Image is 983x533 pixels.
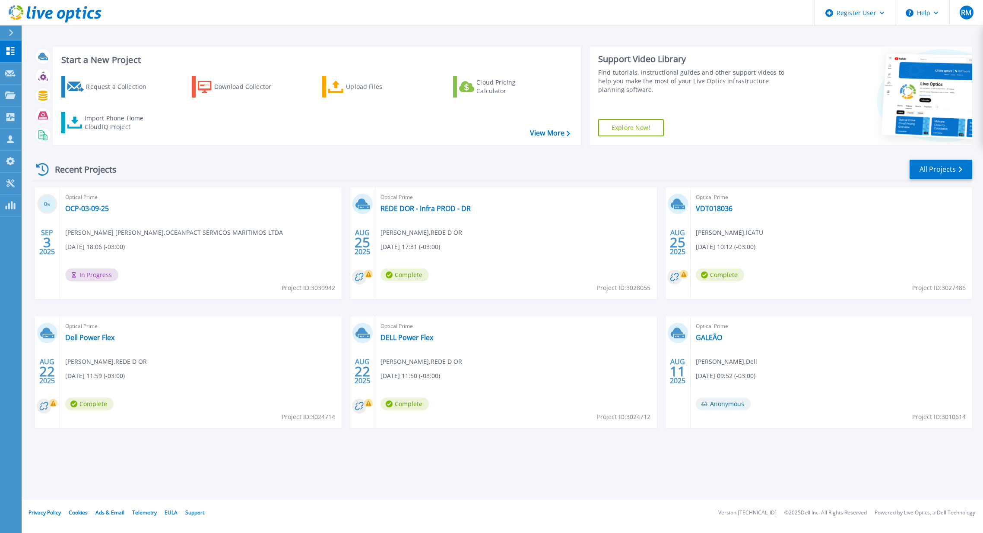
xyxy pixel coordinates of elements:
a: All Projects [910,160,972,179]
span: Project ID: 3039942 [282,283,335,293]
span: Complete [65,397,114,410]
span: [PERSON_NAME] , REDE D OR [65,357,147,366]
span: [PERSON_NAME] , Dell [696,357,757,366]
span: [DATE] 18:06 (-03:00) [65,242,125,252]
h3: 0 [37,199,57,209]
a: DELL Power Flex [381,333,433,342]
span: [DATE] 09:52 (-03:00) [696,371,755,381]
span: [PERSON_NAME] , REDE D OR [381,357,462,366]
a: Request a Collection [61,76,158,98]
span: [DATE] 10:12 (-03:00) [696,242,755,252]
a: GALEÃO [696,333,722,342]
span: 25 [670,239,685,246]
div: Request a Collection [86,78,155,95]
span: Complete [381,397,429,410]
span: Project ID: 3024714 [282,412,335,422]
span: % [47,202,50,207]
span: [DATE] 11:59 (-03:00) [65,371,125,381]
span: [DATE] 17:31 (-03:00) [381,242,440,252]
span: Optical Prime [65,322,336,331]
div: AUG 2025 [669,356,686,387]
span: [PERSON_NAME] , ICATU [696,228,763,237]
span: 11 [670,368,685,375]
span: Project ID: 3010614 [912,412,966,422]
li: Version: [TECHNICAL_ID] [718,510,777,516]
a: Download Collector [192,76,288,98]
h3: Start a New Project [61,55,570,65]
span: 22 [39,368,55,375]
span: Complete [381,268,429,281]
a: VDT018036 [696,204,732,213]
a: Cloud Pricing Calculator [453,76,549,98]
span: 3 [43,239,51,246]
a: Ads & Email [95,509,124,516]
span: Anonymous [696,397,751,410]
span: 25 [355,239,370,246]
a: Cookies [69,509,88,516]
div: AUG 2025 [354,227,371,258]
div: AUG 2025 [39,356,55,387]
div: Support Video Library [598,54,795,65]
span: 22 [355,368,370,375]
span: Optical Prime [65,192,336,202]
a: EULA [165,509,178,516]
a: Telemetry [132,509,157,516]
span: Project ID: 3027486 [912,283,966,293]
span: Optical Prime [381,322,652,331]
span: Project ID: 3024712 [597,412,650,422]
span: [PERSON_NAME] [PERSON_NAME] , OCEANPACT SERVICOS MARITIMOS LTDA [65,228,283,237]
a: REDE DOR - Infra PROD - DR [381,204,471,213]
div: Import Phone Home CloudIQ Project [85,114,152,131]
span: RM [961,9,971,16]
a: OCP-03-09-25 [65,204,109,213]
span: Optical Prime [696,192,967,202]
li: © 2025 Dell Inc. All Rights Reserved [784,510,867,516]
span: Optical Prime [381,192,652,202]
div: Find tutorials, instructional guides and other support videos to help you make the most of your L... [598,68,795,94]
div: Upload Files [346,78,415,95]
a: Privacy Policy [29,509,61,516]
span: In Progress [65,268,118,281]
div: Download Collector [214,78,283,95]
li: Powered by Live Optics, a Dell Technology [875,510,975,516]
div: Cloud Pricing Calculator [476,78,545,95]
div: SEP 2025 [39,227,55,258]
span: Complete [696,268,744,281]
a: Explore Now! [598,119,664,136]
span: [PERSON_NAME] , REDE D OR [381,228,462,237]
span: Project ID: 3028055 [597,283,650,293]
div: Recent Projects [33,159,128,180]
div: AUG 2025 [669,227,686,258]
a: View More [530,129,570,137]
a: Upload Files [322,76,419,98]
div: AUG 2025 [354,356,371,387]
a: Dell Power Flex [65,333,114,342]
span: Optical Prime [696,322,967,331]
a: Support [185,509,204,516]
span: [DATE] 11:50 (-03:00) [381,371,440,381]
